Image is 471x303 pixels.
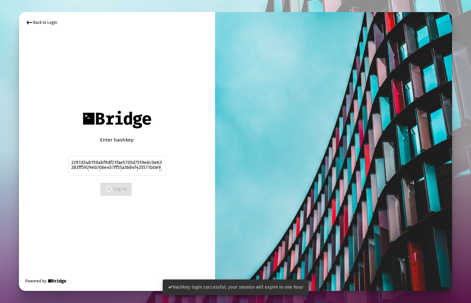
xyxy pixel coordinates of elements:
[25,278,67,284] div: Powered by
[100,183,132,196] button: Log In
[47,278,67,284] img: Bridge Financial Technology Logo
[79,107,154,132] img: Bridge Financial Technology Logo
[68,137,166,143] div: Enter hashkey:
[25,19,33,26] mat-icon: keyboard_backspace
[106,186,126,192] span: Log In
[25,19,57,26] div: Back to Login
[168,284,303,290] span: Hashkey login successful, your session will expire in one hour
